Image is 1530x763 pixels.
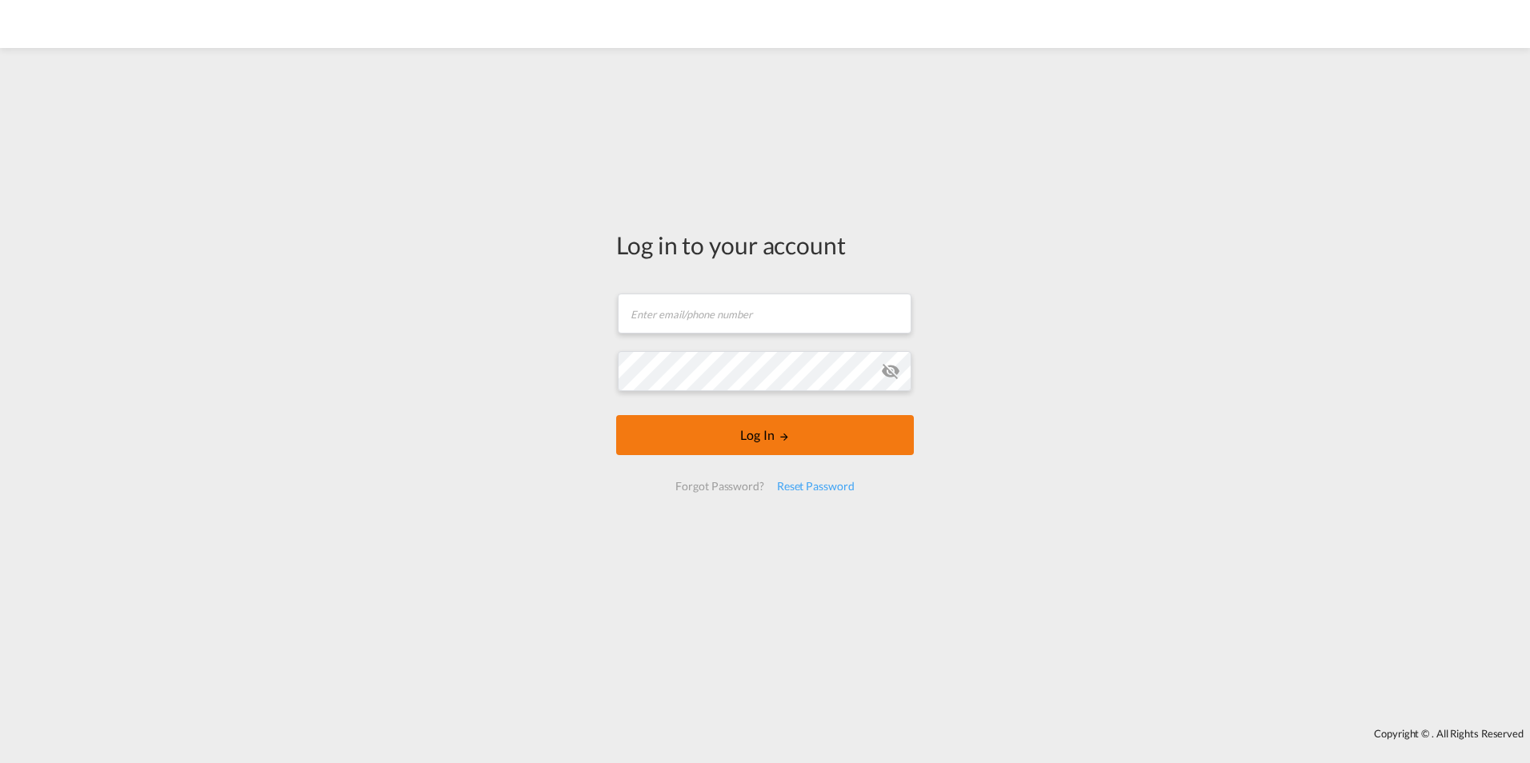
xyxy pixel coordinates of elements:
[618,294,911,334] input: Enter email/phone number
[616,228,914,262] div: Log in to your account
[669,472,770,501] div: Forgot Password?
[771,472,861,501] div: Reset Password
[616,415,914,455] button: LOGIN
[881,362,900,381] md-icon: icon-eye-off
